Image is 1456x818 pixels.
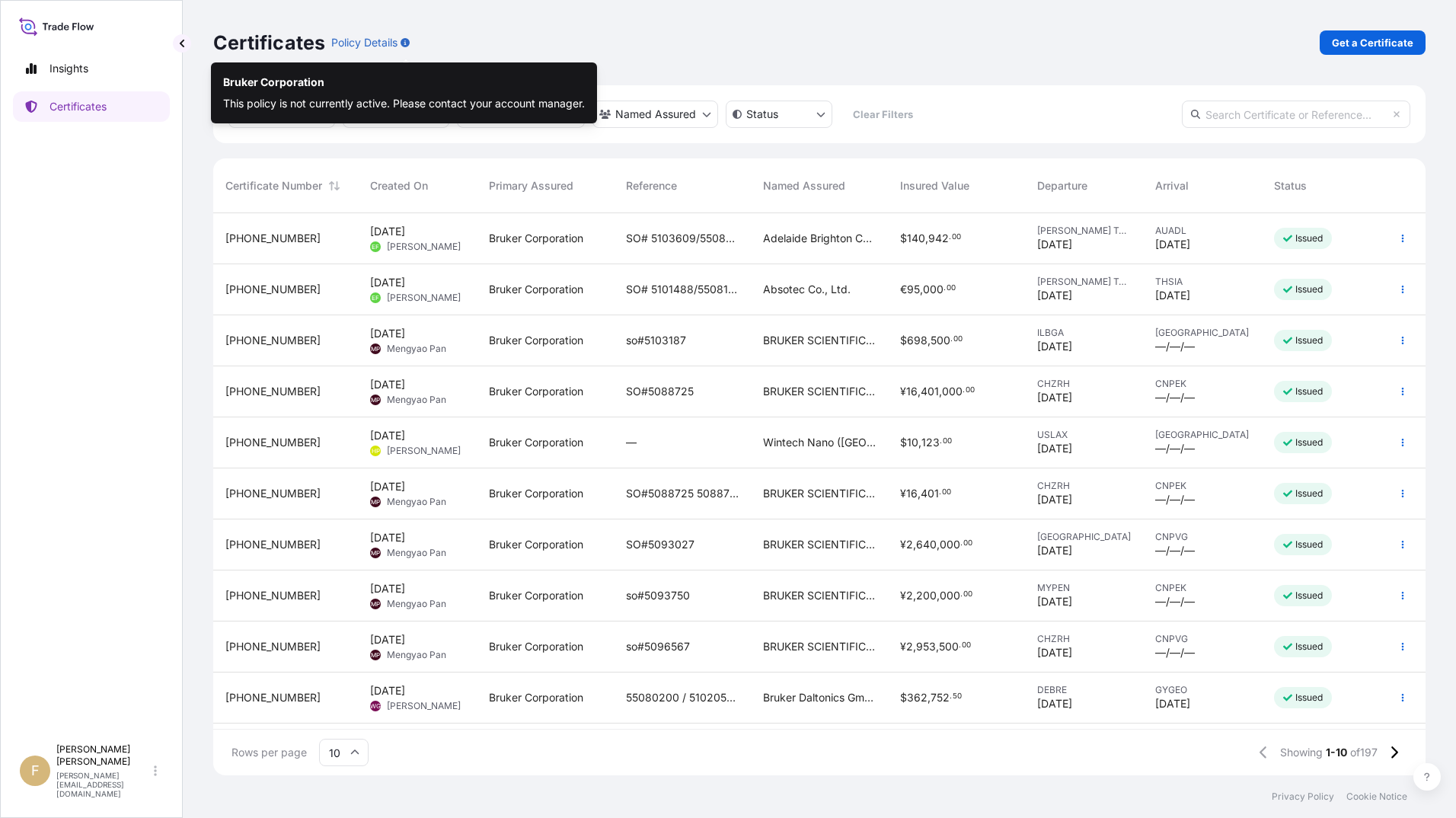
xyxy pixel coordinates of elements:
[966,388,975,393] span: 00
[371,545,380,561] span: MP
[13,91,170,122] a: Certificates
[916,539,937,550] span: 640
[489,639,583,654] span: Bruker Corporation
[225,435,321,450] span: [PHONE_NUMBER]
[900,488,906,499] span: ¥
[726,101,832,128] button: certificateStatus Filter options
[963,592,972,597] span: 00
[1155,480,1250,492] span: CNPEK
[31,763,40,778] span: F
[1155,225,1250,237] span: AUADL
[370,581,405,596] span: [DATE]
[370,479,405,494] span: [DATE]
[1280,745,1323,760] span: Showing
[940,539,960,550] span: 000
[370,683,405,698] span: [DATE]
[763,282,851,297] span: Absotec Co., Ltd.
[1155,531,1250,543] span: CNPVG
[370,178,428,193] span: Created On
[906,641,913,652] span: 2
[943,439,952,444] span: 00
[1037,543,1072,558] span: [DATE]
[225,537,321,552] span: [PHONE_NUMBER]
[370,377,405,392] span: [DATE]
[944,286,946,291] span: .
[1037,492,1072,507] span: [DATE]
[1155,288,1190,303] span: [DATE]
[225,178,322,193] span: Certificate Number
[626,486,739,501] span: SO#5088725 5088727
[921,488,939,499] span: 401
[763,639,876,654] span: BRUKER SCIENTIFIC INSTRUMENTS HONG KONG CO. LIMITED
[1155,237,1190,252] span: [DATE]
[225,639,321,654] span: [PHONE_NUMBER]
[763,384,876,399] span: BRUKER SCIENTIFIC INSTRUMENTS HONG KONG CO. LIMITED
[913,590,916,601] span: ,
[489,178,573,193] span: Primary Assured
[963,541,972,546] span: 00
[1037,288,1072,303] span: [DATE]
[962,643,971,648] span: 00
[953,694,962,699] span: 50
[223,96,585,111] p: This policy is not currently active. Please contact your account manager.
[1155,645,1195,660] span: —/—/—
[907,233,925,244] span: 140
[489,537,583,552] span: Bruker Corporation
[937,539,940,550] span: ,
[626,435,637,450] span: —
[1037,582,1132,594] span: MYPEN
[952,235,961,240] span: 00
[1037,645,1072,660] span: [DATE]
[1037,178,1087,193] span: Departure
[853,107,913,122] p: Clear Filters
[906,488,918,499] span: 16
[49,61,88,76] p: Insights
[953,337,963,342] span: 00
[372,290,379,305] span: EF
[489,690,583,705] span: Bruker Corporation
[763,231,876,246] span: Adelaide Brighton Cement Ltd
[372,443,380,459] span: HP
[900,692,907,703] span: $
[370,275,405,290] span: [DATE]
[626,384,694,399] span: SO#5088725
[371,494,380,510] span: MP
[592,101,718,128] button: cargoOwner Filter options
[1155,696,1190,711] span: [DATE]
[1155,178,1189,193] span: Arrival
[370,632,405,647] span: [DATE]
[1326,745,1347,760] span: 1-10
[225,690,321,705] span: [PHONE_NUMBER]
[900,335,907,346] span: $
[913,539,916,550] span: ,
[1037,237,1072,252] span: [DATE]
[1295,283,1323,296] p: Issued
[928,692,931,703] span: ,
[906,539,913,550] span: 2
[626,639,690,654] span: so#5096567
[1295,590,1323,602] p: Issued
[1155,327,1250,339] span: [GEOGRAPHIC_DATA]
[1155,276,1250,288] span: THSIA
[1295,692,1323,704] p: Issued
[387,649,446,661] span: Mengyao Pan
[1037,327,1132,339] span: ILBGA
[213,30,325,55] p: Certificates
[900,233,907,244] span: $
[626,690,739,705] span: 55080200 / 5102055 / 5102060
[900,539,906,550] span: ¥
[950,337,953,342] span: .
[960,541,963,546] span: .
[1155,390,1195,405] span: —/—/—
[370,326,405,341] span: [DATE]
[387,394,446,406] span: Mengyao Pan
[936,641,939,652] span: ,
[1037,480,1132,492] span: CHZRH
[928,233,949,244] span: 942
[1155,429,1250,441] span: [GEOGRAPHIC_DATA]
[913,641,916,652] span: ,
[1274,178,1307,193] span: Status
[1155,378,1250,390] span: CNPEK
[56,771,151,798] p: [PERSON_NAME][EMAIL_ADDRESS][DOMAIN_NAME]
[918,437,921,448] span: ,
